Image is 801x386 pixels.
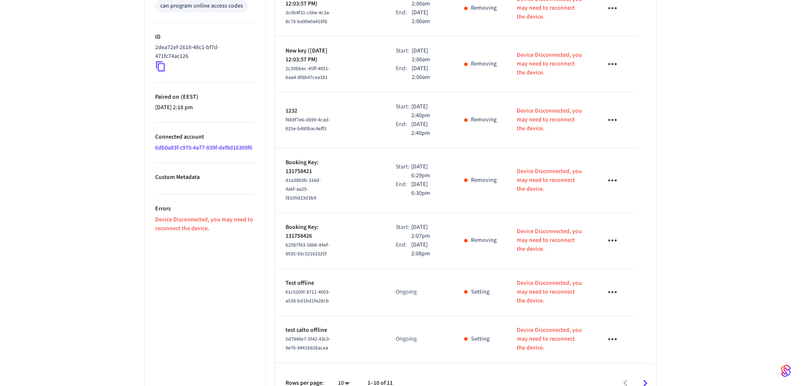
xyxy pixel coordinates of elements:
p: ID [155,33,255,42]
p: Removing [471,116,497,124]
span: ( EEST ) [179,93,198,101]
p: Booking Key: 131758421 [286,158,331,176]
p: Device Disconnected, you may need to reconnect the device. [517,279,583,305]
p: Test offline [286,279,331,288]
div: End: [396,180,411,198]
div: Start: [396,223,411,241]
p: Paired on [155,93,255,102]
p: [DATE] 2:07pm [411,223,444,241]
p: Removing [471,236,497,245]
p: [DATE] 2:00am [412,64,444,82]
p: Device Disconnected, you may need to reconnect the device. [155,215,255,233]
p: Connected account [155,133,255,142]
p: Removing [471,4,497,13]
p: Removing [471,60,497,68]
div: End: [396,120,411,138]
div: End: [396,8,412,26]
p: [DATE] 2:40pm [411,120,444,138]
p: Device Disconnected, you may need to reconnect the device. [517,326,583,352]
p: Removing [471,176,497,185]
div: End: [396,64,412,82]
span: 3c0b4f31-c66e-4c3a-8c78-ba90e0a416f8 [286,9,330,25]
div: Start: [396,47,412,64]
p: Booking Key: 131758426 [286,223,331,241]
p: [DATE] 2:40pm [411,102,444,120]
span: f669f7e6-d699-4cad-825e-b480bac4eff3 [286,116,330,132]
a: 6db0a83f-c970-4a77-839f-def8d16389f6 [155,144,252,152]
span: 61c5200f-8711-4003-a538-bd1bd1fe28cb [286,289,330,305]
p: Device Disconnected, you may need to reconnect the device. [517,227,583,254]
div: End: [396,241,411,258]
p: [DATE] 2:00am [412,47,444,64]
span: b2567f63-5866-44ef-9035-93c52163325f [286,242,330,257]
p: test salto offline [286,326,331,335]
p: [DATE] 2:00am [412,8,444,26]
span: 5d7946e7-5f42-43c0-9e76-9441b826acea [286,336,330,352]
p: [DATE] 6:29pm [411,163,444,180]
p: 1232 [286,107,331,116]
div: can program online access codes [160,2,243,11]
img: SeamLogoGradient.69752ec5.svg [781,364,791,378]
p: [DATE] 2:18 pm [155,103,255,112]
p: [DATE] 2:08pm [411,241,444,258]
p: Errors [155,205,255,213]
div: Start: [396,102,411,120]
p: [DATE] 6:30pm [411,180,444,198]
p: Setting [471,288,489,297]
p: Device Disconnected, you may need to reconnect the device. [517,107,583,133]
p: Setting [471,335,489,344]
span: 2c20bbec-45ff-4051-baa4-8f8b47cea381 [286,65,330,81]
td: Ongoing [386,269,454,316]
p: Device Disconnected, you may need to reconnect the device. [517,51,583,77]
p: Custom Metadata [155,173,255,182]
div: Start: [396,163,411,180]
p: 2dea72ef-2618-48c1-bf7d-471fc74ac126 [155,43,252,61]
p: New key ([DATE] 12:03:57 PM) [286,47,331,64]
p: Device Disconnected, you may need to reconnect the device. [517,167,583,194]
span: d1a38b9b-316d-4a6f-aa25-f8100d23d3b9 [286,177,321,202]
td: Ongoing [386,316,454,363]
